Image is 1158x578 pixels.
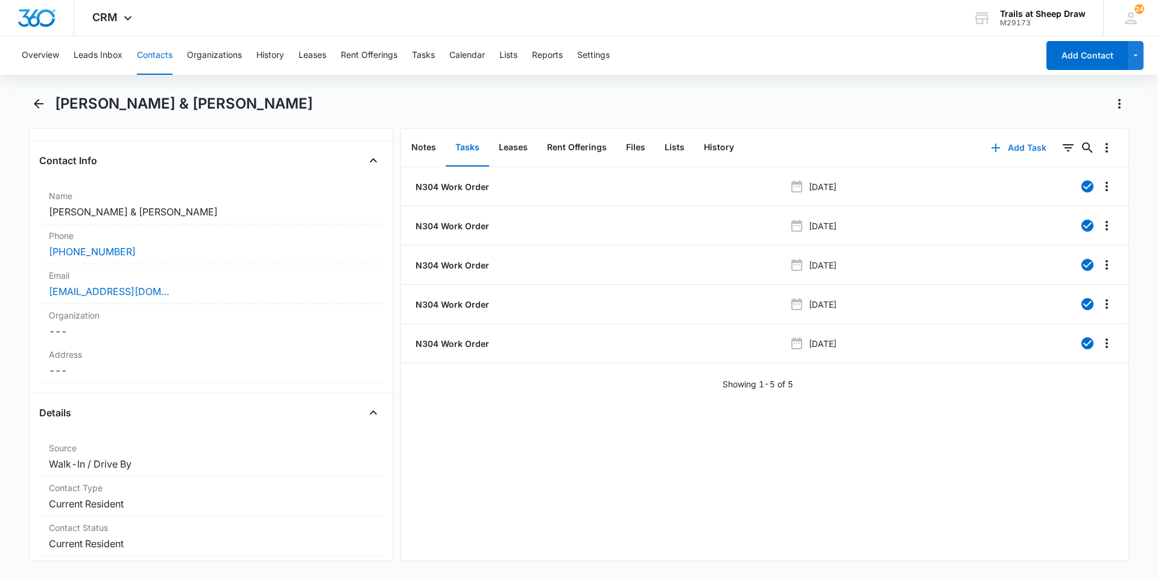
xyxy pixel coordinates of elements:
[39,343,383,383] div: Address---
[413,337,489,350] a: N304 Work Order
[22,36,59,75] button: Overview
[49,442,373,454] label: Source
[1097,255,1116,275] button: Overflow Menu
[364,403,383,422] button: Close
[39,224,383,264] div: Phone[PHONE_NUMBER]
[809,220,837,232] p: [DATE]
[1078,138,1097,157] button: Search...
[256,36,284,75] button: History
[49,244,136,259] a: [PHONE_NUMBER]
[49,497,373,511] dd: Current Resident
[809,259,837,272] p: [DATE]
[49,348,373,361] label: Address
[1097,177,1116,196] button: Overflow Menu
[616,129,655,167] button: Files
[49,284,169,299] a: [EMAIL_ADDRESS][DOMAIN_NAME]
[532,36,563,75] button: Reports
[1046,41,1128,70] button: Add Contact
[1110,94,1129,113] button: Actions
[49,229,373,242] label: Phone
[449,36,485,75] button: Calendar
[655,129,694,167] button: Lists
[809,337,837,350] p: [DATE]
[1097,334,1116,353] button: Overflow Menu
[809,180,837,193] p: [DATE]
[39,185,383,224] div: Name[PERSON_NAME] & [PERSON_NAME]
[489,129,537,167] button: Leases
[1097,294,1116,314] button: Overflow Menu
[1134,4,1144,14] span: 24
[413,259,489,272] a: N304 Work Order
[39,405,71,420] h4: Details
[1134,4,1144,14] div: notifications count
[979,133,1058,162] button: Add Task
[537,129,616,167] button: Rent Offerings
[499,36,517,75] button: Lists
[92,11,118,24] span: CRM
[1097,216,1116,235] button: Overflow Menu
[55,95,313,113] h1: [PERSON_NAME] & [PERSON_NAME]
[39,304,383,343] div: Organization---
[39,516,383,556] div: Contact StatusCurrent Resident
[39,264,383,304] div: Email[EMAIL_ADDRESS][DOMAIN_NAME]
[364,151,383,170] button: Close
[446,129,489,167] button: Tasks
[412,36,435,75] button: Tasks
[74,36,122,75] button: Leads Inbox
[49,481,373,494] label: Contact Type
[137,36,172,75] button: Contacts
[577,36,610,75] button: Settings
[49,309,373,322] label: Organization
[694,129,744,167] button: History
[299,36,326,75] button: Leases
[1097,138,1116,157] button: Overflow Menu
[49,536,373,551] dd: Current Resident
[49,269,373,282] label: Email
[49,363,373,378] dd: ---
[1058,138,1078,157] button: Filters
[49,457,373,471] dd: Walk-In / Drive By
[809,298,837,311] p: [DATE]
[49,521,373,534] label: Contact Status
[49,189,373,202] label: Name
[39,437,383,477] div: SourceWalk-In / Drive By
[341,36,397,75] button: Rent Offerings
[39,153,97,168] h4: Contact Info
[29,94,48,113] button: Back
[39,477,383,516] div: Contact TypeCurrent Resident
[723,378,793,390] p: Showing 1-5 of 5
[402,129,446,167] button: Notes
[1000,19,1086,27] div: account id
[1000,9,1086,19] div: account name
[187,36,242,75] button: Organizations
[49,205,373,219] dd: [PERSON_NAME] & [PERSON_NAME]
[49,324,373,338] dd: ---
[413,220,489,232] a: N304 Work Order
[413,180,489,193] a: N304 Work Order
[413,298,489,311] a: N304 Work Order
